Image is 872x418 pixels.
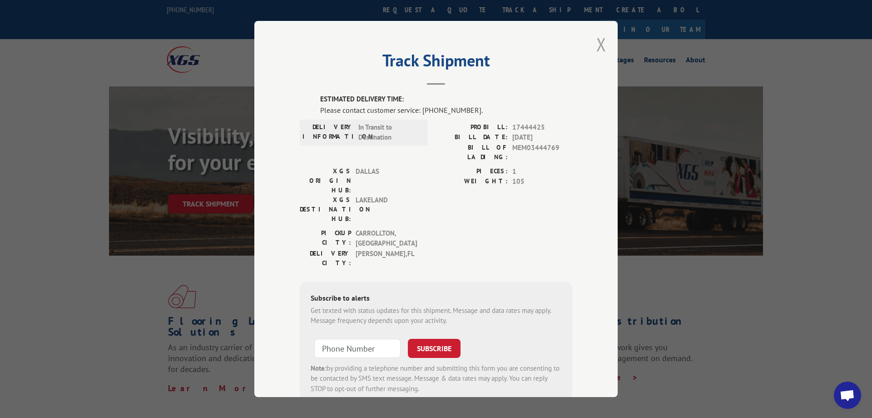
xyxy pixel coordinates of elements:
input: Phone Number [314,339,401,358]
div: Subscribe to alerts [311,292,561,306]
span: LAKELAND [356,195,417,224]
div: Open chat [834,382,861,409]
span: 1 [512,166,572,177]
div: by providing a telephone number and submitting this form you are consenting to be contacted by SM... [311,363,561,394]
label: PROBILL: [436,122,508,133]
div: Get texted with status updates for this shipment. Message and data rates may apply. Message frequ... [311,306,561,326]
label: ESTIMATED DELIVERY TIME: [320,94,572,105]
span: CARROLLTON , [GEOGRAPHIC_DATA] [356,228,417,249]
h2: Track Shipment [300,54,572,71]
label: XGS ORIGIN HUB: [300,166,351,195]
label: DELIVERY CITY: [300,249,351,268]
span: 105 [512,176,572,187]
strong: Note: [311,364,327,373]
button: Close modal [596,32,606,56]
span: MEM03444769 [512,143,572,162]
span: [PERSON_NAME] , FL [356,249,417,268]
span: 17444425 [512,122,572,133]
span: [DATE] [512,132,572,143]
span: DALLAS [356,166,417,195]
div: Please contact customer service: [PHONE_NUMBER]. [320,105,572,116]
label: PIECES: [436,166,508,177]
label: WEIGHT: [436,176,508,187]
label: BILL DATE: [436,132,508,143]
label: DELIVERY INFORMATION: [302,122,354,143]
button: SUBSCRIBE [408,339,461,358]
label: BILL OF LADING: [436,143,508,162]
span: In Transit to Destination [358,122,420,143]
label: XGS DESTINATION HUB: [300,195,351,224]
label: PICKUP CITY: [300,228,351,249]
